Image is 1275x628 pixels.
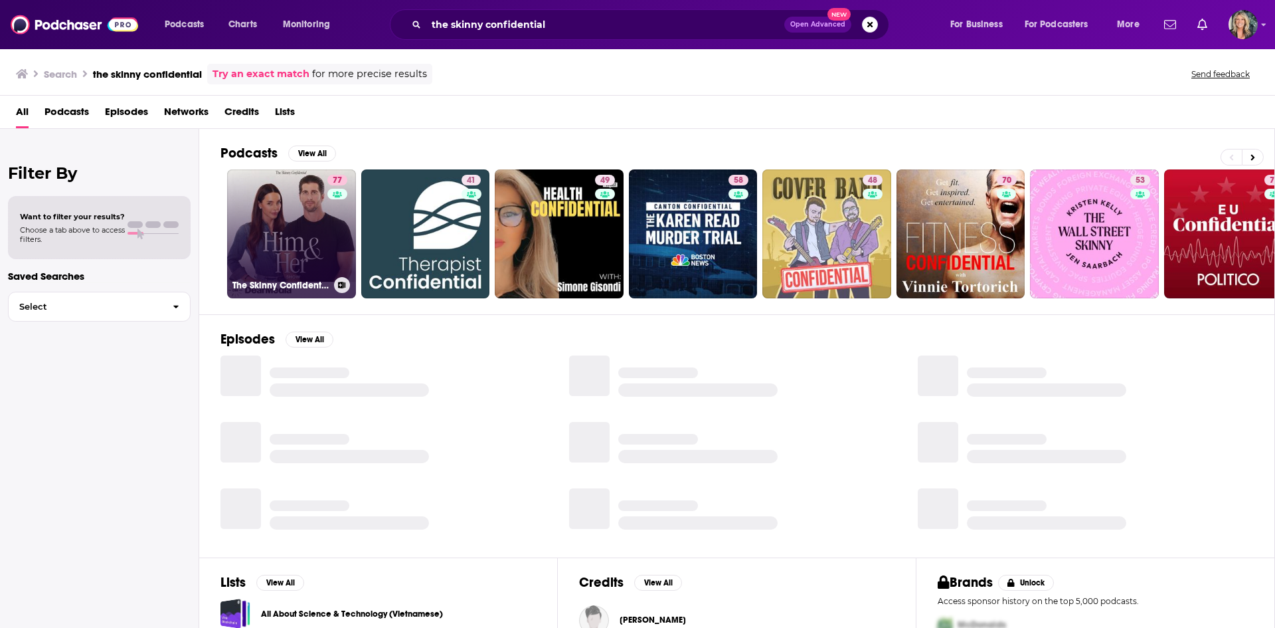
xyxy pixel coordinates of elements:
[224,101,259,128] a: Credits
[1229,10,1258,39] button: Show profile menu
[8,270,191,282] p: Saved Searches
[155,14,221,35] button: open menu
[462,175,481,185] a: 41
[1192,13,1213,36] a: Show notifications dropdown
[1136,174,1145,187] span: 53
[283,15,330,34] span: Monitoring
[312,66,427,82] span: for more precise results
[228,15,257,34] span: Charts
[220,574,246,591] h2: Lists
[105,101,148,128] a: Episodes
[629,169,758,298] a: 58
[620,615,686,625] a: Katie Hobson
[164,101,209,128] a: Networks
[8,163,191,183] h2: Filter By
[212,66,309,82] a: Try an exact match
[600,174,610,187] span: 49
[827,8,851,21] span: New
[1030,169,1159,298] a: 53
[1002,174,1011,187] span: 70
[402,9,902,40] div: Search podcasts, credits, & more...
[1025,15,1088,34] span: For Podcasters
[220,145,278,161] h2: Podcasts
[44,68,77,80] h3: Search
[361,169,490,298] a: 41
[274,14,347,35] button: open menu
[734,174,743,187] span: 58
[784,17,851,33] button: Open AdvancedNew
[579,574,624,591] h2: Credits
[790,21,845,28] span: Open Advanced
[868,174,877,187] span: 48
[220,574,304,591] a: ListsView All
[495,169,624,298] a: 49
[941,14,1019,35] button: open menu
[220,331,275,348] h2: Episodes
[220,14,265,35] a: Charts
[950,15,1003,34] span: For Business
[997,175,1017,185] a: 70
[44,101,89,128] a: Podcasts
[595,175,615,185] a: 49
[9,302,162,311] span: Select
[938,596,1253,606] p: Access sponsor history on the top 5,000 podcasts.
[16,101,29,128] a: All
[327,175,347,185] a: 77
[288,146,336,161] button: View All
[762,169,891,298] a: 48
[220,145,336,161] a: PodcastsView All
[20,225,125,244] span: Choose a tab above to access filters.
[634,575,682,591] button: View All
[998,575,1055,591] button: Unlock
[11,12,138,37] img: Podchaser - Follow, Share and Rate Podcasts
[1016,14,1108,35] button: open menu
[232,280,329,291] h3: The Skinny Confidential Him & Her Show
[261,607,443,621] a: All About Science & Technology (Vietnamese)
[1187,68,1254,80] button: Send feedback
[728,175,748,185] a: 58
[1117,15,1140,34] span: More
[220,331,333,348] a: EpisodesView All
[579,574,682,591] a: CreditsView All
[863,175,883,185] a: 48
[938,574,993,591] h2: Brands
[256,575,304,591] button: View All
[165,15,204,34] span: Podcasts
[426,14,784,35] input: Search podcasts, credits, & more...
[333,174,342,187] span: 77
[1229,10,1258,39] span: Logged in as lisa.beech
[1108,14,1156,35] button: open menu
[227,169,356,298] a: 77The Skinny Confidential Him & Her Show
[8,292,191,322] button: Select
[620,615,686,625] span: [PERSON_NAME]
[1229,10,1258,39] img: User Profile
[275,101,295,128] a: Lists
[1130,175,1150,185] a: 53
[467,174,475,187] span: 41
[896,169,1025,298] a: 70
[93,68,202,80] h3: the skinny confidential
[1159,13,1181,36] a: Show notifications dropdown
[286,332,333,348] button: View All
[20,212,125,221] span: Want to filter your results?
